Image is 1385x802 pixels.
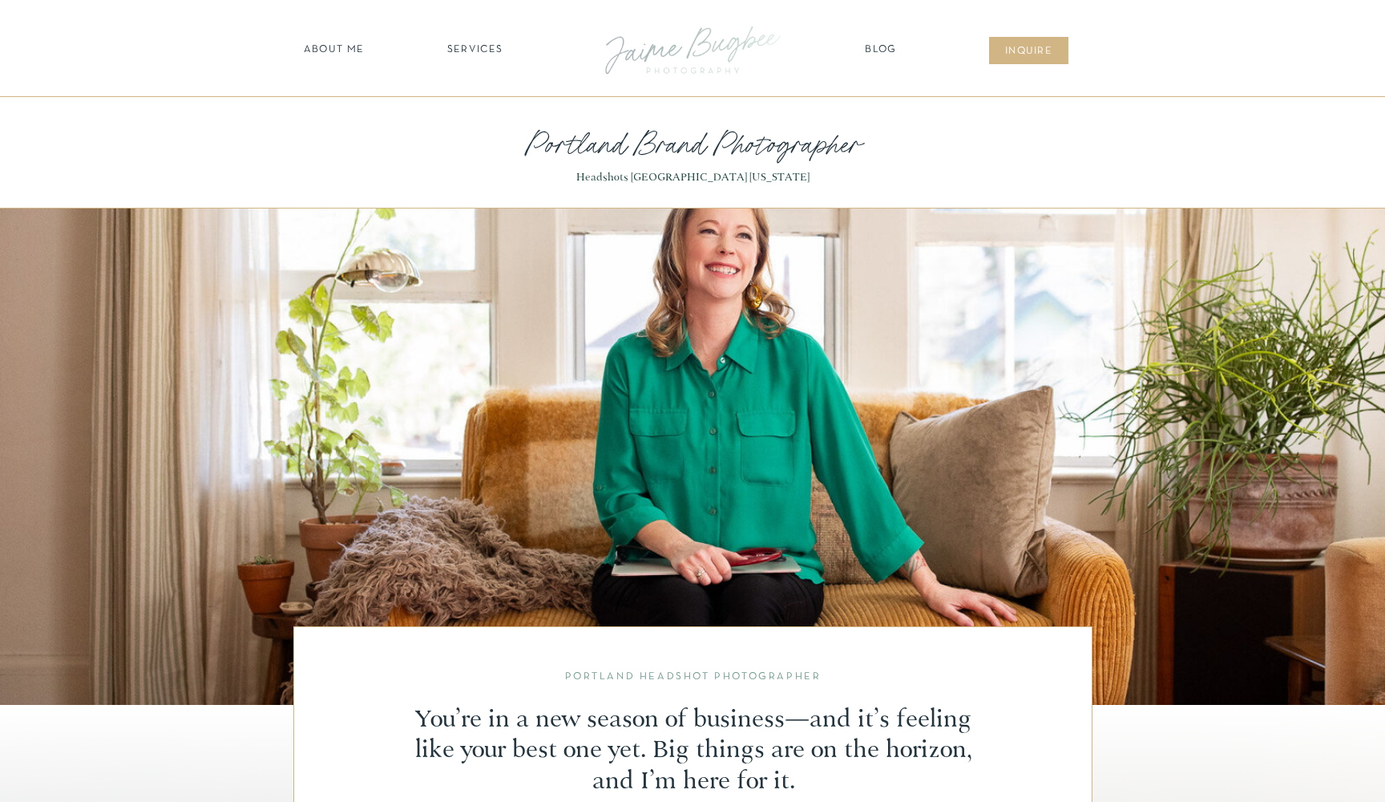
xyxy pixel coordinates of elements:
h1: Portland Brand Photographer [523,125,862,161]
h2: Portland Headshot Photographer [383,671,1003,684]
h2: Headshots [GEOGRAPHIC_DATA] [US_STATE] [499,172,887,190]
a: SERVICES [430,43,520,59]
a: inqUIre [996,44,1061,60]
h3: You’re in a new season of business—and it’s feeling like your best one yet. Big things are on the... [406,705,981,773]
a: Blog [861,43,901,59]
a: about ME [299,43,369,59]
